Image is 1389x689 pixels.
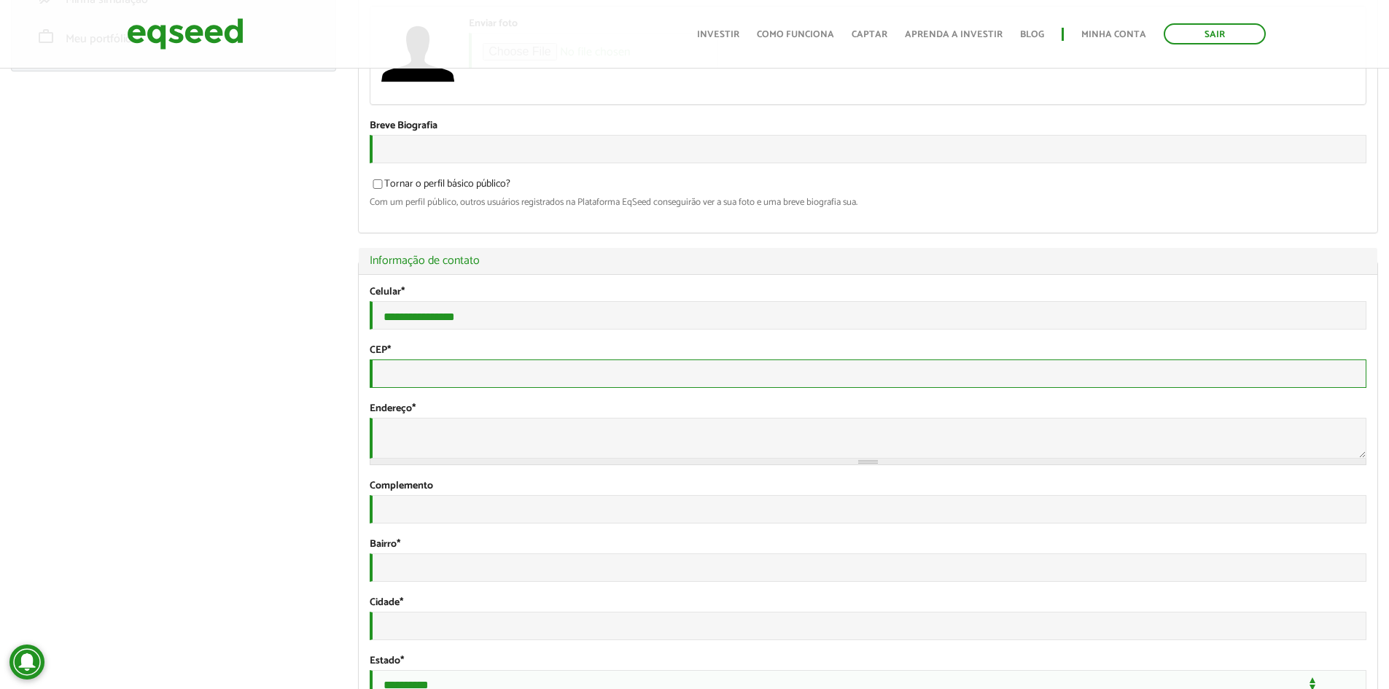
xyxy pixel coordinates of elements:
div: Com um perfil público, outros usuários registrados na Plataforma EqSeed conseguirão ver a sua fot... [370,198,1366,207]
label: Bairro [370,540,400,550]
a: Aprenda a investir [905,30,1003,39]
a: Captar [852,30,887,39]
a: Informação de contato [370,255,1366,267]
label: Estado [370,656,404,666]
span: Este campo é obrigatório. [397,536,400,553]
span: Este campo é obrigatório. [400,653,404,669]
label: Celular [370,287,405,297]
input: Tornar o perfil básico público? [365,179,391,189]
label: Cidade [370,598,403,608]
a: Como funciona [757,30,834,39]
a: Blog [1020,30,1044,39]
span: Este campo é obrigatório. [412,400,416,417]
span: Este campo é obrigatório. [401,284,405,300]
span: Este campo é obrigatório. [387,342,391,359]
label: Breve Biografia [370,121,437,131]
span: Este campo é obrigatório. [400,594,403,611]
label: Complemento [370,481,433,491]
img: EqSeed [127,15,244,53]
a: Minha conta [1081,30,1146,39]
label: CEP [370,346,391,356]
a: Sair [1164,23,1266,44]
a: Investir [697,30,739,39]
label: Endereço [370,404,416,414]
label: Tornar o perfil básico público? [370,179,510,194]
